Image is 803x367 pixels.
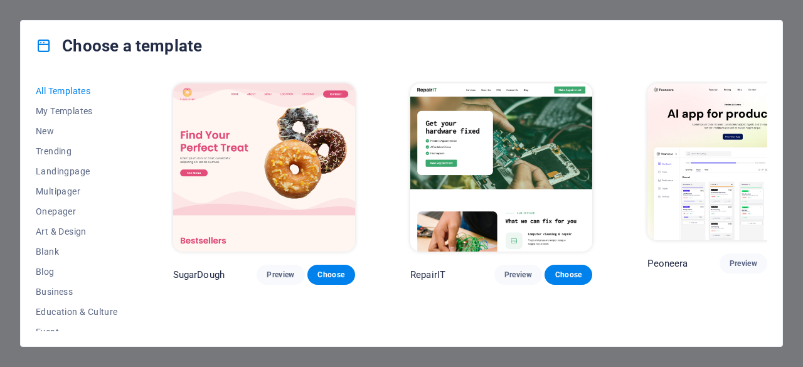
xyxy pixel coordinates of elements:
button: Choose [545,265,592,285]
button: Blank [36,242,118,262]
span: Event [36,327,118,337]
span: Choose [317,270,345,280]
button: Education & Culture [36,302,118,322]
img: SugarDough [173,83,355,252]
button: Landingpage [36,161,118,181]
span: Landingpage [36,166,118,176]
h4: Choose a template [36,36,202,56]
button: Choose [307,265,355,285]
button: Multipager [36,181,118,201]
button: Preview [494,265,542,285]
span: Onepager [36,206,118,216]
button: All Templates [36,81,118,101]
button: My Templates [36,101,118,121]
span: Choose [555,270,582,280]
span: New [36,126,118,136]
button: Onepager [36,201,118,221]
button: New [36,121,118,141]
button: Art & Design [36,221,118,242]
img: RepairIT [410,83,592,252]
span: Art & Design [36,226,118,237]
span: Education & Culture [36,307,118,317]
button: Event [36,322,118,342]
span: Preview [730,258,757,269]
span: My Templates [36,106,118,116]
button: Trending [36,141,118,161]
p: SugarDough [173,269,225,281]
span: Preview [504,270,532,280]
span: All Templates [36,86,118,96]
span: Blog [36,267,118,277]
span: Multipager [36,186,118,196]
button: Blog [36,262,118,282]
button: Preview [720,253,767,274]
span: Preview [267,270,294,280]
p: RepairIT [410,269,445,281]
span: Business [36,287,118,297]
button: Business [36,282,118,302]
span: Blank [36,247,118,257]
span: Trending [36,146,118,156]
p: Peoneera [647,257,688,270]
button: Preview [257,265,304,285]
